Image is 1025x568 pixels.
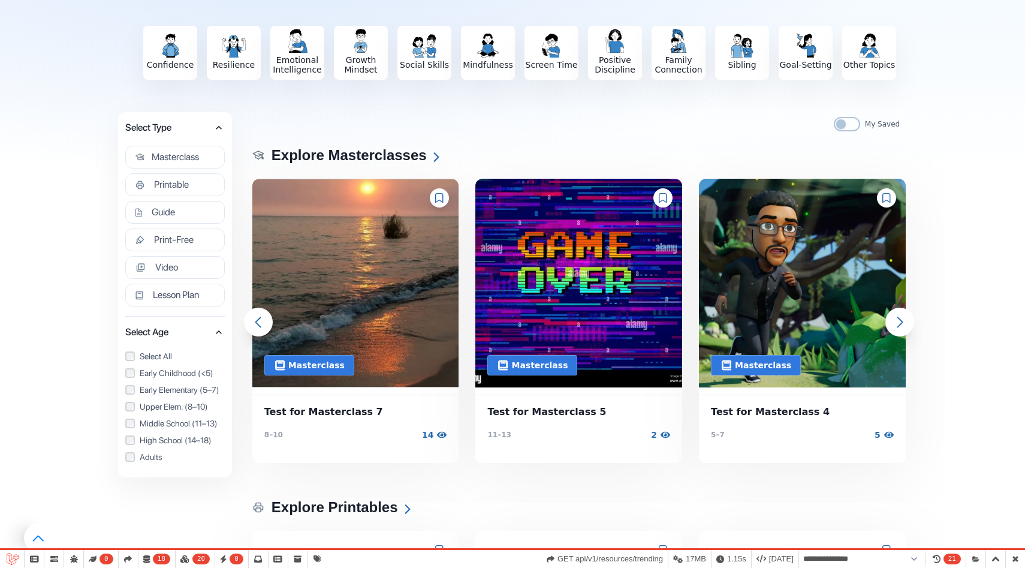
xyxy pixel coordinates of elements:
[125,324,225,341] button: Select Age
[475,395,682,456] a: Test for Masterclass 511–13
[779,60,833,70] h3: Goal-Setting
[943,554,961,564] span: 21
[497,359,509,371] img: Icons11-1730282252.svg
[125,435,135,445] input: High School (14–18)
[230,554,243,564] span: 0
[334,55,388,74] h3: Growth Mindset
[397,60,451,70] h3: Social Skills
[125,385,135,395] input: Early Elementary (5–7)
[699,179,906,387] img: BLJ Resource
[603,29,627,53] img: Positive Discipline
[285,29,309,53] img: Emotional Intelligence
[100,554,113,564] span: 0
[143,60,197,70] h3: Confidence
[422,429,433,441] p: 14
[711,429,725,440] p: 5–7
[651,429,657,441] p: 2
[125,201,225,224] button: Guide
[461,26,515,80] button: Mindfulness
[842,60,896,70] h3: Other Topics
[715,26,769,80] button: Sibling
[476,34,500,58] img: Mindfulness
[711,405,894,419] span: Test for Masterclass 4
[125,452,135,462] input: Adults
[779,26,833,80] button: Goal-Setting
[524,26,578,80] button: Screen Time
[207,60,261,70] h3: Resilience
[125,402,135,411] input: Upper Elem. (8–10)
[252,179,459,387] a: BLJ Resource
[125,284,225,311] div: Select Type
[588,55,642,74] h3: Positive Discipline
[152,151,199,163] span: Masterclass
[158,34,182,58] img: Confidence
[715,60,769,70] h3: Sibling
[511,359,568,371] p: Masterclass
[125,256,225,279] button: Video
[588,26,642,80] button: Positive Discipline
[125,284,225,306] button: Lesson Plan
[125,419,135,428] input: Middle School (11–13)
[125,229,225,256] div: Select Type
[246,493,421,522] h2: Explore Printables
[652,26,706,80] button: Family Connection
[125,119,225,136] button: Select Type
[125,139,225,173] div: Select Type
[125,368,135,378] input: Early Childhood (<5)
[154,179,189,191] span: Printable
[487,405,670,419] span: Test for Masterclass 5
[153,289,199,301] span: Lesson Plan
[125,367,225,379] label: Early Childhood (<5)
[264,429,283,440] p: 8–10
[699,395,906,456] a: Test for Masterclass 45–7
[720,359,732,371] img: Icons11-1730282252.svg
[125,384,225,396] label: Early Elementary (5–7)
[155,262,178,274] span: Video
[125,201,225,229] div: Select Type
[125,350,225,362] label: Select All
[125,173,225,201] div: Select Type
[143,26,197,80] button: Confidence
[252,395,459,456] a: Test for Masterclass 78–10
[334,26,388,80] button: Growth Mindset
[865,117,900,131] span: My Saved
[461,60,515,70] h3: Mindfulness
[274,359,286,371] img: Icons11-1730282252.svg
[412,34,436,58] img: Social Skills
[842,26,896,80] button: Other Topics
[125,256,225,284] div: Select Type
[125,451,225,463] label: Adults
[222,34,246,58] img: Resilience
[475,179,682,387] img: BLJ Resource
[264,405,447,419] span: Test for Masterclass 7
[125,324,213,341] span: Select Age
[794,34,818,58] img: Goal-Setting
[735,359,791,371] p: Masterclass
[125,119,213,136] span: Select Type
[857,34,881,58] img: Other Topics
[246,141,450,170] h2: Explore Masterclasses
[125,229,225,251] button: Print-Free
[125,417,225,429] label: Middle School (11–13)
[524,60,578,70] h3: Screen Time
[397,26,451,80] button: Social Skills
[153,554,170,564] span: 18
[652,55,706,74] h3: Family Connection
[288,359,345,371] p: Masterclass
[125,434,225,446] label: High School (14–18)
[487,429,511,440] p: 11–13
[125,351,135,361] input: Select All
[125,401,225,413] label: Upper Elem. (8–10)
[270,55,324,74] h3: Emotional Intelligence
[270,26,324,80] button: Emotional Intelligence
[192,554,210,564] span: 20
[207,26,261,80] button: Resilience
[667,29,691,53] img: Family Connection
[125,173,225,196] button: Printable
[125,146,225,169] button: Masterclass
[152,206,175,218] span: Guide
[875,429,881,441] p: 5
[125,343,225,468] div: Select Age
